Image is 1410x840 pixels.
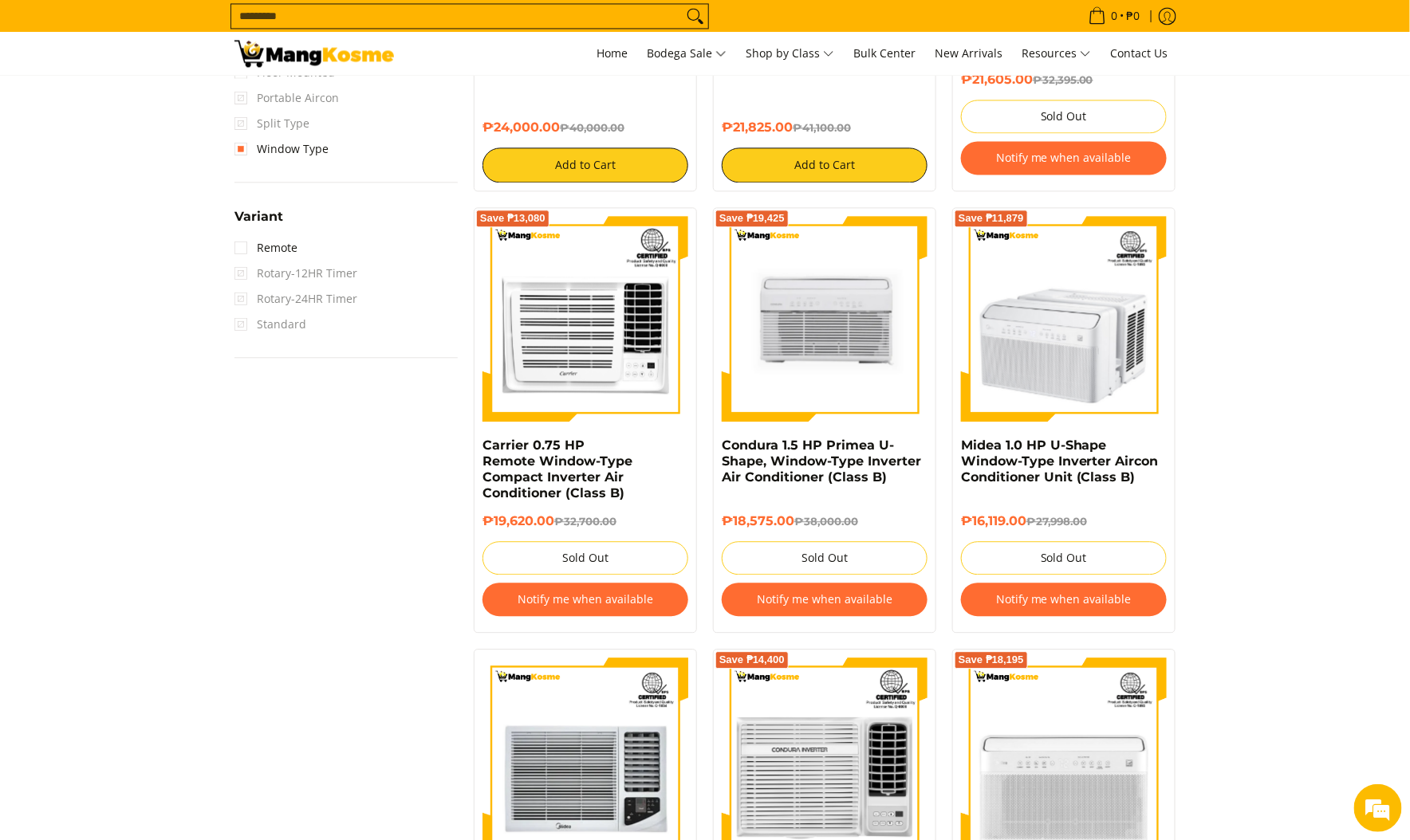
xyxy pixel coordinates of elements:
span: Bodega Sale [647,44,727,64]
button: Add to Cart [722,147,928,183]
textarea: Type your message and hit 'Enter' [8,435,304,491]
button: Notify me when available [961,141,1167,175]
a: Condura 1.5 HP Primea U-Shape, Window-Type Inverter Air Conditioner (Class B) [722,438,921,485]
a: Midea 1.0 HP U-Shape Window-Type Inverter Aircon Conditioner Unit (Class B) [961,438,1159,485]
del: ₱32,700.00 [554,515,616,528]
span: New Arrivals [935,45,1002,61]
span: Portable Aircon [234,85,339,111]
img: Carrier 0.75 HP Remote Window-Type Compact Inverter Air Conditioner (Class B) [482,216,688,422]
button: Notify me when available [961,583,1167,616]
div: Minimize live chat window [262,8,300,46]
img: Condura 1.5 HP Primea U-Shape, Window-Type Inverter Air Conditioner (Class B) [722,216,928,422]
span: Rotary-24HR Timer [234,286,357,312]
span: Save ₱13,080 [480,214,545,223]
del: ₱41,100.00 [793,121,851,134]
button: Sold Out [722,541,928,575]
del: ₱27,998.00 [1026,515,1087,528]
span: Save ₱11,879 [959,214,1024,223]
h6: ₱18,575.00 [722,513,928,529]
span: Save ₱18,195 [959,655,1024,665]
a: Shop by Class [738,32,842,75]
del: ₱38,000.00 [794,515,858,528]
span: Contact Us [1110,45,1168,61]
span: Shop by Class [746,44,834,64]
a: New Arrivals [927,32,1010,75]
a: Carrier 0.75 HP Remote Window-Type Compact Inverter Air Conditioner (Class B) [482,438,632,500]
button: Add to Cart [482,147,688,183]
button: Search [683,4,708,28]
img: Midea 1.0 HP U-Shape Window-Type Inverter Aircon Conditioner Unit (Class B) [961,216,1167,422]
button: Sold Out [961,541,1167,575]
span: ₱0 [1124,10,1142,22]
a: Bulk Center [845,32,924,75]
span: Bulk Center [853,45,916,61]
button: Notify me when available [722,583,928,616]
nav: Main Menu [410,32,1176,75]
span: Split Type [234,111,309,136]
div: Chat with us now [83,89,268,110]
h6: ₱21,605.00 [961,72,1167,88]
del: ₱40,000.00 [560,121,624,134]
h6: ₱24,000.00 [482,120,688,135]
h6: ₱21,825.00 [722,120,928,135]
button: Notify me when available [482,583,688,616]
a: Remote [234,235,297,261]
a: Resources [1014,32,1099,75]
span: • [1084,7,1144,25]
a: Contact Us [1102,32,1176,75]
span: Rotary-12HR Timer [234,261,357,286]
button: Sold Out [961,100,1167,133]
span: Resources [1022,44,1091,64]
span: Home [597,45,628,61]
a: Window Type [234,136,329,162]
span: 0 [1109,10,1120,22]
img: Bodega Sale Aircon l Mang Kosme: Home Appliances Warehouse Sale [234,40,394,67]
h6: ₱19,620.00 [482,513,688,529]
span: We're online! [93,201,220,362]
span: Save ₱19,425 [719,214,785,223]
h6: ₱16,119.00 [961,513,1167,529]
a: Home [589,32,636,75]
summary: Open [234,210,283,235]
span: Standard [234,312,306,337]
span: Variant [234,210,283,223]
span: Save ₱14,400 [719,655,785,665]
del: ₱32,395.00 [1033,73,1093,86]
button: Sold Out [482,541,688,575]
a: Bodega Sale [639,32,735,75]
